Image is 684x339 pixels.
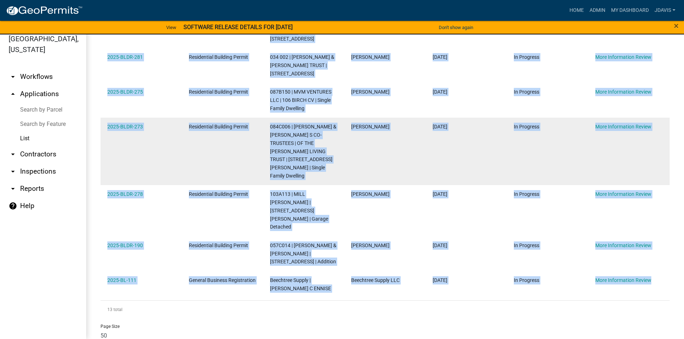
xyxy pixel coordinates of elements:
span: Residential Building Permit [189,89,248,95]
button: Close [674,22,679,30]
strong: SOFTWARE RELEASE DETAILS FOR [DATE] [183,24,293,30]
span: × [674,21,679,31]
div: 13 total [101,301,670,319]
a: More Information Review [595,191,651,197]
span: Mitch Melder [351,89,390,95]
span: Beechtree Supply LLC [351,277,400,283]
span: Rick Mill [351,191,390,197]
span: Marvin Roberts [351,124,390,130]
span: 09/11/2025 [433,89,447,95]
span: 103A113 | MILL RICHARD P | 128 MISTY WAY | Garage Detached [270,191,328,230]
span: In Progress [514,89,539,95]
span: Residential Building Permit [189,191,248,197]
button: Don't show again [436,22,476,33]
span: Kristy Everett [351,243,390,248]
a: Admin [587,4,608,17]
a: More Information Review [595,89,651,95]
span: In Progress [514,124,539,130]
a: 2025-BLDR-190 [107,243,143,248]
span: 084C006 | GREVAS JAMES T & GLORIA S CO-TRUSTEES | OF THE GREVAS LIVING TRUST | 989 DENNIS STATION... [270,124,336,179]
a: 2025-BLDR-275 [107,89,143,95]
a: Home [567,4,587,17]
i: arrow_drop_down [9,150,17,159]
span: PATRICK J BENOIT [351,54,390,60]
a: 2025-BLDR-273 [107,124,143,130]
span: Beechtree Supply | BURKE C ENNISE [270,277,331,291]
a: More Information Review [595,277,651,283]
a: jdavis [652,4,678,17]
span: In Progress [514,54,539,60]
span: 087B150 | MVM VENTURES LLC | 106 BIRCH CV | Single Family Dwelling [270,89,331,111]
span: 05/29/2025 [433,277,447,283]
a: More Information Review [595,243,651,248]
i: help [9,202,17,210]
a: More Information Review [595,124,651,130]
span: In Progress [514,277,539,283]
span: Residential Building Permit [189,54,248,60]
span: Residential Building Permit [189,124,248,130]
span: Residential Building Permit [189,243,248,248]
span: 09/09/2025 [433,124,447,130]
i: arrow_drop_up [9,90,17,98]
a: View [163,22,179,33]
span: 09/18/2025 [433,54,447,60]
i: arrow_drop_down [9,184,17,193]
a: 2025-BL-111 [107,277,136,283]
span: 034 002 | BENOIT NANCY & PATRICK TRUST | 283 LINCHBURG RD | Carport [270,54,334,76]
span: General Business Registration [189,277,256,283]
a: 2025-BLDR-281 [107,54,143,60]
a: 2025-BLDR-278 [107,191,143,197]
a: My Dashboard [608,4,652,17]
a: More Information Review [595,54,651,60]
span: 09/08/2025 [433,191,447,197]
span: 06/19/2025 [433,243,447,248]
i: arrow_drop_down [9,167,17,176]
span: 057C014 | TURNER MARIUS & TERRY | 124 TANGLEWOOD DR | Addition [270,243,336,265]
span: In Progress [514,243,539,248]
i: arrow_drop_down [9,72,17,81]
span: In Progress [514,191,539,197]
